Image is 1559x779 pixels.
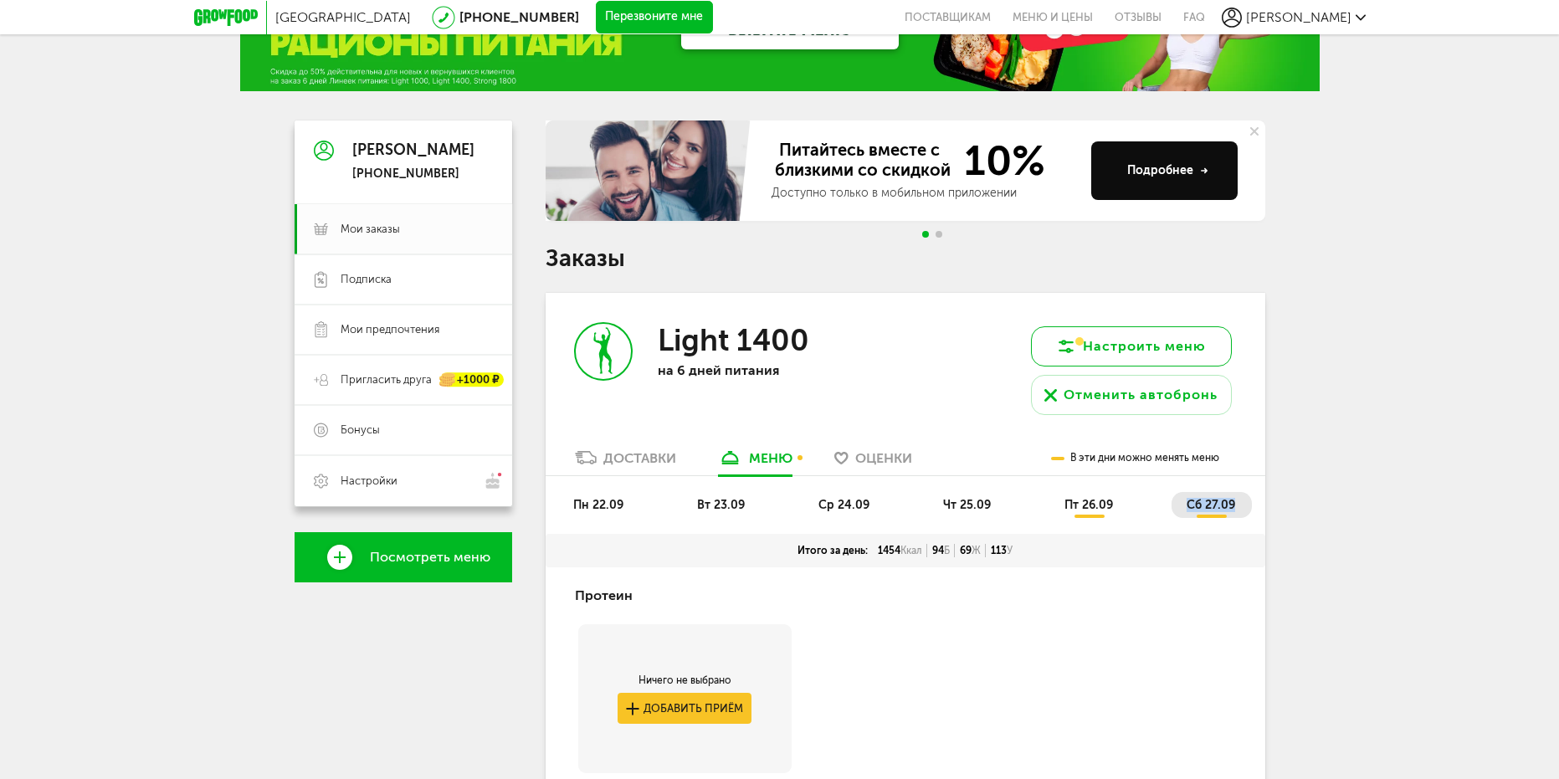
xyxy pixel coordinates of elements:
[944,545,950,556] span: Б
[943,498,991,512] span: чт 25.09
[1091,141,1238,200] button: Подробнее
[603,450,676,466] div: Доставки
[772,185,1078,202] div: Доступно только в мобильном приложении
[1051,441,1219,475] div: В эти дни можно менять меню
[546,248,1265,269] h1: Заказы
[1007,545,1013,556] span: У
[341,372,432,387] span: Пригласить друга
[546,120,755,221] img: family-banner.579af9d.jpg
[370,550,490,565] span: Посмотреть меню
[749,450,792,466] div: меню
[295,355,512,405] a: Пригласить друга +1000 ₽
[295,305,512,355] a: Мои предпочтения
[341,423,380,438] span: Бонусы
[341,222,400,237] span: Мои заказы
[986,544,1018,557] div: 113
[772,140,954,182] span: Питайтесь вместе с близкими со скидкой
[658,322,809,358] h3: Light 1400
[440,373,504,387] div: +1000 ₽
[1031,326,1232,366] button: Настроить меню
[341,322,439,337] span: Мои предпочтения
[618,693,751,724] button: Добавить приём
[295,532,512,582] a: Посмотреть меню
[352,167,474,182] div: [PHONE_NUMBER]
[459,9,579,25] a: [PHONE_NUMBER]
[596,1,713,34] button: Перезвоните мне
[855,450,912,466] span: Оценки
[826,448,921,475] a: Оценки
[1031,375,1232,415] button: Отменить автобронь
[936,231,942,238] span: Go to slide 2
[618,674,751,687] div: Ничего не выбрано
[341,272,392,287] span: Подписка
[710,448,801,475] a: меню
[295,455,512,506] a: Настройки
[1127,162,1208,179] div: Подробнее
[352,142,474,159] div: [PERSON_NAME]
[697,498,745,512] span: вт 23.09
[575,580,633,612] h4: Протеин
[295,254,512,305] a: Подписка
[573,498,623,512] span: пн 22.09
[818,498,869,512] span: ср 24.09
[792,544,873,557] div: Итого за день:
[922,231,929,238] span: Go to slide 1
[900,545,922,556] span: Ккал
[658,362,875,378] p: на 6 дней питания
[927,544,955,557] div: 94
[341,474,397,489] span: Настройки
[1246,9,1351,25] span: [PERSON_NAME]
[1064,385,1218,405] div: Отменить автобронь
[972,545,981,556] span: Ж
[275,9,411,25] span: [GEOGRAPHIC_DATA]
[954,140,1045,182] span: 10%
[873,544,927,557] div: 1454
[1187,498,1235,512] span: сб 27.09
[295,204,512,254] a: Мои заказы
[955,544,986,557] div: 69
[1064,498,1113,512] span: пт 26.09
[567,448,685,475] a: Доставки
[295,405,512,455] a: Бонусы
